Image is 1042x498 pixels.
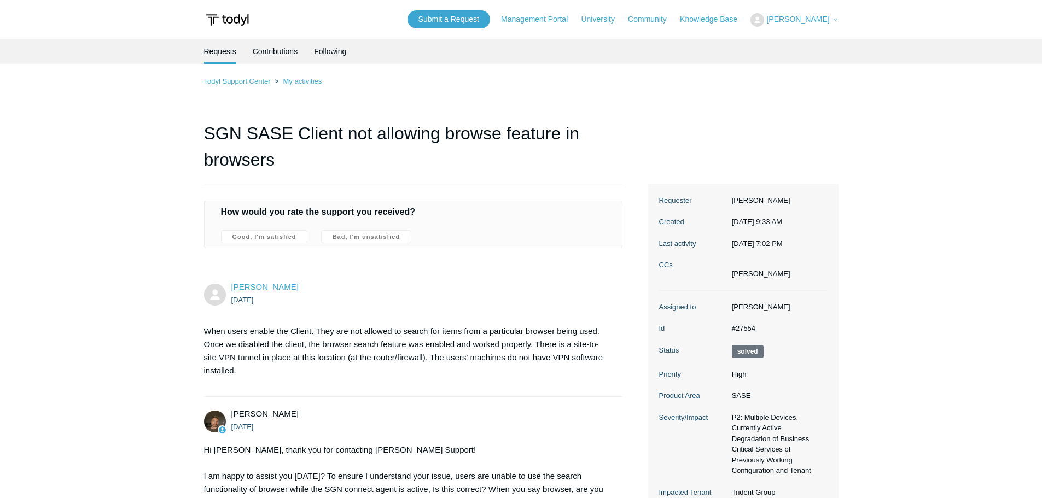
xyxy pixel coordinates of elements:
li: My activities [272,77,322,85]
dd: [PERSON_NAME] [726,302,828,313]
time: 08/20/2025, 09:33 [231,296,254,304]
time: 08/20/2025, 09:57 [231,423,254,431]
a: University [581,14,625,25]
img: Todyl Support Center Help Center home page [204,10,251,30]
dt: Severity/Impact [659,412,726,423]
dt: Requester [659,195,726,206]
span: [PERSON_NAME] [766,15,829,24]
h1: SGN SASE Client not allowing browse feature in browsers [204,120,623,184]
dd: P2: Multiple Devices, Currently Active Degradation of Business Critical Services of Previously Wo... [726,412,828,476]
a: My activities [283,77,322,85]
span: Andy Paull [231,409,299,418]
a: [PERSON_NAME] [231,282,299,291]
time: 09/06/2025, 19:02 [732,239,783,248]
dd: High [726,369,828,380]
dd: #27554 [726,323,828,334]
dt: Last activity [659,238,726,249]
dt: CCs [659,260,726,271]
li: Todyl Support Center [204,77,273,85]
a: Management Portal [501,14,579,25]
dt: Created [659,216,726,227]
li: Requests [204,39,236,64]
dd: [PERSON_NAME] [726,195,828,206]
label: Bad, I'm unsatisfied [321,230,411,243]
label: Good, I'm satisfied [221,230,308,243]
time: 08/20/2025, 09:33 [732,218,782,226]
a: Community [628,14,678,25]
h4: How would you rate the support you received? [221,206,606,219]
li: Jeremy Hargis [732,268,790,279]
dt: Product Area [659,390,726,401]
p: When users enable the Client. They are not allowed to search for items from a particular browser ... [204,325,612,377]
dt: Id [659,323,726,334]
dd: SASE [726,390,828,401]
span: This request has been solved [732,345,764,358]
dt: Assigned to [659,302,726,313]
a: Todyl Support Center [204,77,271,85]
dt: Priority [659,369,726,380]
a: Submit a Request [408,10,490,28]
dt: Status [659,345,726,356]
button: [PERSON_NAME] [750,13,838,27]
a: Contributions [253,39,298,64]
a: Knowledge Base [680,14,748,25]
a: Following [314,39,346,64]
span: Quentin Merricks [231,282,299,291]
